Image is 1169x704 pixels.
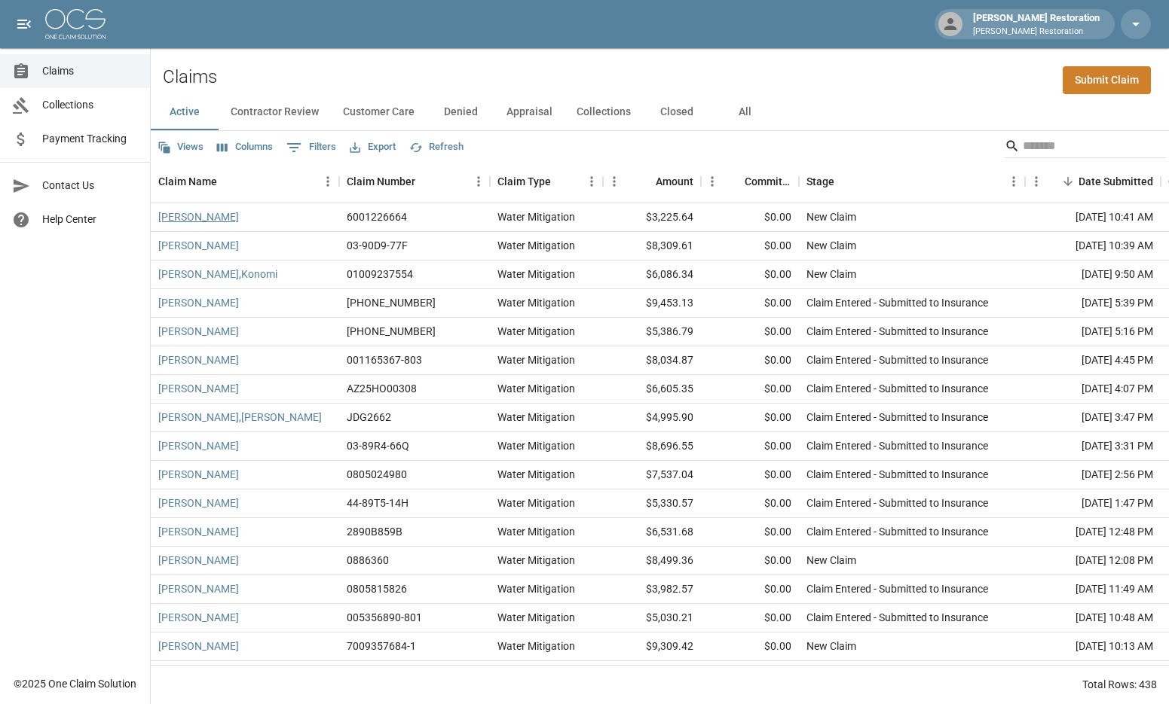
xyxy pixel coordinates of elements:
div: Committed Amount [701,160,799,203]
div: $6,605.35 [603,375,701,404]
div: Water Mitigation [497,295,575,310]
div: 2890B859B [347,524,402,539]
button: Menu [603,170,626,193]
div: $0.00 [701,518,799,547]
div: [DATE] 2:56 PM [1025,461,1161,489]
div: $0.00 [701,547,799,575]
button: Closed [643,94,711,130]
h2: Claims [163,66,217,88]
div: Claim Entered - Submitted to Insurance [806,495,988,510]
div: Claim Entered - Submitted to Insurance [806,467,988,482]
button: Export [346,136,399,159]
div: Water Mitigation [497,209,575,224]
button: Select columns [213,136,277,159]
div: $3,106.51 [603,661,701,690]
div: $4,995.90 [603,404,701,432]
div: $0.00 [701,632,799,661]
div: Water Mitigation [497,581,575,596]
button: Contractor Review [219,94,331,130]
div: 44-89T5-14H [347,495,409,510]
div: [DATE] 5:16 PM [1025,318,1161,346]
button: Sort [415,171,436,192]
button: Customer Care [331,94,427,130]
a: [PERSON_NAME] [158,238,239,253]
button: Views [154,136,207,159]
div: Stage [806,160,834,203]
a: [PERSON_NAME] [158,638,239,654]
div: [DATE] 9:50 AM [1025,261,1161,289]
span: Claims [42,63,138,79]
div: Water Mitigation [497,238,575,253]
span: Collections [42,97,138,113]
div: [DATE] 4:45 PM [1025,346,1161,375]
div: Water Mitigation [497,524,575,539]
div: Amount [656,160,693,203]
div: Water Mitigation [497,381,575,396]
div: Claim Entered - Submitted to Insurance [806,438,988,453]
div: [DATE] 7:08 PM [1025,661,1161,690]
button: Menu [467,170,490,193]
div: [DATE] 4:07 PM [1025,375,1161,404]
div: Committed Amount [745,160,791,203]
div: Water Mitigation [497,610,575,625]
a: Submit Claim [1063,66,1151,94]
div: AZ25HO00308 [347,381,417,396]
div: New Claim [806,553,856,568]
div: [DATE] 10:41 AM [1025,203,1161,232]
div: New Claim [806,209,856,224]
a: [PERSON_NAME] [158,553,239,568]
div: 300-0567913-2025 [347,324,436,339]
div: Claim Entered - Submitted to Insurance [806,324,988,339]
button: Sort [551,171,572,192]
div: $3,225.64 [603,203,701,232]
div: [DATE] 5:39 PM [1025,289,1161,318]
div: Claim Entered - Submitted to Insurance [806,352,988,367]
img: ocs-logo-white-transparent.png [45,9,106,39]
p: [PERSON_NAME] Restoration [973,26,1100,38]
a: [PERSON_NAME] [158,295,239,310]
div: [DATE] 10:13 AM [1025,632,1161,661]
button: Refresh [405,136,467,159]
div: [DATE] 12:48 PM [1025,518,1161,547]
div: $0.00 [701,261,799,289]
div: [DATE] 1:47 PM [1025,489,1161,518]
div: Amount [603,160,701,203]
div: Claim Number [339,160,490,203]
div: Claim Type [490,160,603,203]
div: New Claim [806,267,856,282]
span: Help Center [42,212,138,227]
a: [PERSON_NAME],[PERSON_NAME] [158,410,322,425]
div: Claim Name [158,160,217,203]
div: $0.00 [701,604,799,632]
div: $8,034.87 [603,346,701,375]
button: Sort [217,171,238,192]
div: $0.00 [701,404,799,432]
div: Search [1005,134,1166,161]
div: [DATE] 10:39 AM [1025,232,1161,261]
div: 7009357684-1 [347,638,416,654]
div: Claim Name [151,160,339,203]
button: Denied [427,94,494,130]
div: 01009237554 [347,267,413,282]
a: [PERSON_NAME] [158,467,239,482]
button: All [711,94,779,130]
div: Water Mitigation [497,638,575,654]
div: Claim Entered - Submitted to Insurance [806,581,988,596]
a: [PERSON_NAME] [158,438,239,453]
div: Total Rows: 438 [1082,677,1157,692]
button: Active [151,94,219,130]
div: $0.00 [701,489,799,518]
div: Water Mitigation [497,467,575,482]
div: 0886360 [347,553,389,568]
div: $6,531.68 [603,518,701,547]
div: 01-009-236766 [347,295,436,310]
div: $0.00 [701,575,799,604]
div: Date Submitted [1079,160,1153,203]
div: $0.00 [701,289,799,318]
div: Claim Entered - Submitted to Insurance [806,524,988,539]
div: $5,386.79 [603,318,701,346]
div: $0.00 [701,318,799,346]
div: Water Mitigation [497,495,575,510]
div: Claim Type [497,160,551,203]
span: Payment Tracking [42,131,138,147]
